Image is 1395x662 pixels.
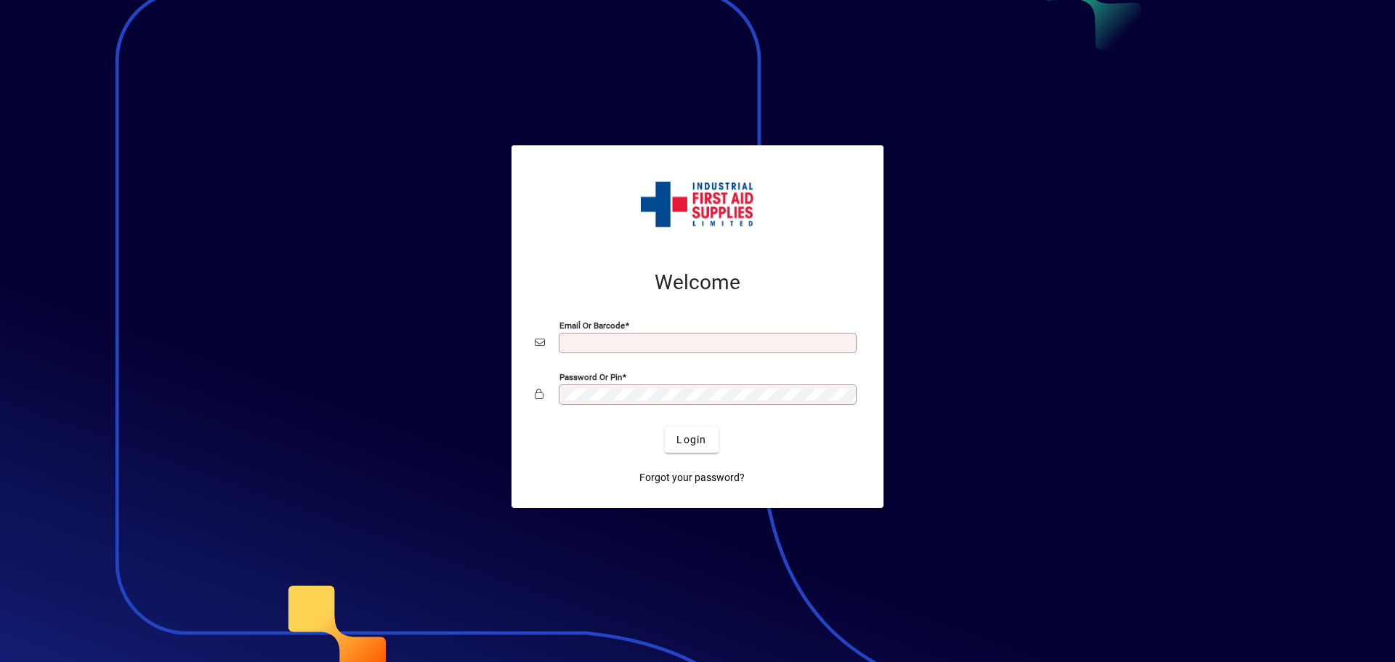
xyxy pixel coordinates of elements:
h2: Welcome [535,270,860,295]
span: Forgot your password? [639,470,745,485]
mat-label: Password or Pin [559,372,622,382]
button: Login [665,427,718,453]
a: Forgot your password? [634,464,751,491]
span: Login [676,432,706,448]
mat-label: Email or Barcode [559,320,625,331]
